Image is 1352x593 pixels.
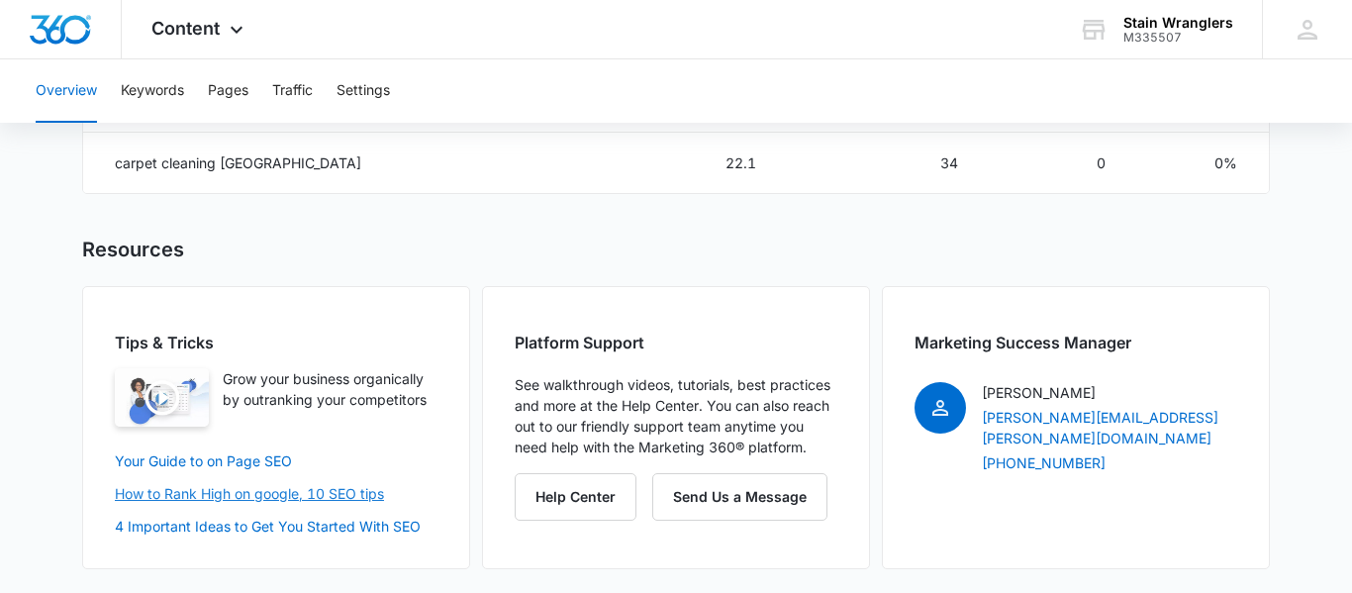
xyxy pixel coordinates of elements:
[115,518,421,535] a: 4 Important Ideas to Get You Started With SEO
[780,133,982,194] td: 34
[82,238,184,262] h3: Resources
[982,133,1129,194] td: 0
[208,59,248,123] button: Pages
[541,133,780,194] td: 22.1
[1123,15,1233,31] div: account name
[272,59,313,123] button: Traffic
[115,368,209,427] img: Content Overview
[1129,133,1269,194] td: 0%
[121,59,184,123] button: Keywords
[915,331,1237,354] p: Marketing Success Manager
[36,59,97,123] button: Overview
[515,331,837,354] p: Platform Support
[982,409,1218,446] a: [PERSON_NAME][EMAIL_ADDRESS][PERSON_NAME][DOMAIN_NAME]
[1123,31,1233,45] div: account id
[115,452,292,469] a: Your Guide to on Page SEO
[83,133,541,194] td: carpet cleaning [GEOGRAPHIC_DATA]
[982,382,1237,403] p: [PERSON_NAME]
[515,488,652,505] a: Help Center
[652,473,827,521] button: Send Us a Message
[982,454,1106,471] a: [PHONE_NUMBER]
[515,473,636,521] button: Help Center
[223,368,437,427] p: Grow your business organically by outranking your competitors
[151,18,220,39] span: Content
[115,331,437,354] p: Tips & Tricks
[115,485,384,502] a: How to Rank High on google, 10 SEO tips
[652,488,827,505] a: Send Us a Message
[337,59,390,123] button: Settings
[515,374,837,457] p: See walkthrough videos, tutorials, best practices and more at the Help Center. You can also reach...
